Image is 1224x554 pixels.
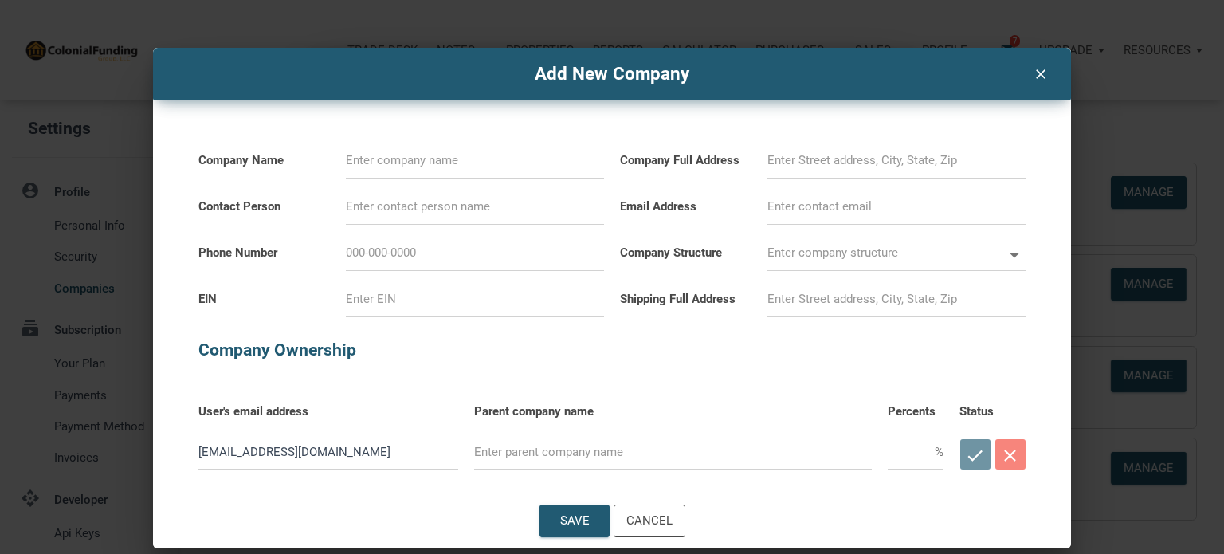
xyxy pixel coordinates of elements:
[767,143,1026,179] input: Enter Street address, City, State, Zip
[346,281,604,317] input: Enter EIN
[198,132,330,172] label: Company Name
[614,505,685,537] button: Cancel
[767,281,1026,317] input: Enter Street address, City, State, Zip
[767,235,1002,271] input: Enter company structure
[620,271,751,311] label: Shipping Full Address
[959,383,1026,423] label: Status
[198,271,330,311] label: EIN
[767,189,1026,225] input: Enter contact email
[620,179,751,218] label: Email Address
[474,434,872,470] input: Enter parent company name
[620,132,751,172] label: Company Full Address
[626,512,673,530] div: Cancel
[346,143,604,179] input: Enter company name
[620,225,751,265] label: Company Structure
[198,179,330,218] label: Contact Person
[474,383,872,423] label: Parent company name
[198,383,458,423] label: User's email address
[198,434,458,470] input: Enter contact email
[165,61,1059,88] h4: Add New Company
[559,512,589,530] div: Save
[346,235,604,271] input: 000-000-0000
[198,317,1026,367] h5: Company Ownership
[1020,56,1061,86] button: clear
[1030,62,1049,83] i: clear
[198,225,330,265] label: Phone Number
[539,505,610,537] button: Save
[346,189,604,225] input: Enter contact person name
[935,439,943,465] span: %
[888,383,943,423] label: Percents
